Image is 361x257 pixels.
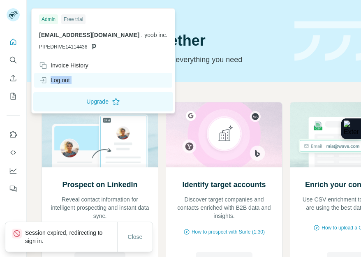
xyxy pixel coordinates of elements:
[7,181,20,196] button: Feedback
[42,102,158,167] img: Prospect on LinkedIn
[141,32,143,38] span: .
[166,102,282,167] img: Identify target accounts
[39,43,87,51] span: PIPEDRIVE14114436
[25,229,117,245] p: Session expired, redirecting to sign in.
[7,127,20,142] button: Use Surfe on LinkedIn
[62,179,137,190] h2: Prospect on LinkedIn
[39,14,58,24] div: Admin
[7,53,20,67] button: Search
[7,89,20,104] button: My lists
[192,228,265,236] span: How to prospect with Surfe (1:30)
[39,76,70,84] div: Log out
[122,229,148,244] button: Close
[7,145,20,160] button: Use Surfe API
[7,35,20,49] button: Quick start
[344,120,359,137] img: Extension Icon
[50,195,150,220] p: Reveal contact information for intelligent prospecting and instant data sync.
[33,92,173,111] button: Upgrade
[182,179,266,190] h2: Identify target accounts
[39,61,88,69] div: Invoice History
[61,14,86,24] div: Free trial
[144,32,167,38] span: yoob inc.
[7,163,20,178] button: Dashboard
[39,32,139,38] span: [EMAIL_ADDRESS][DOMAIN_NAME]
[7,71,20,86] button: Enrich CSV
[174,195,274,220] p: Discover target companies and contacts enriched with B2B data and insights.
[128,233,143,241] span: Close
